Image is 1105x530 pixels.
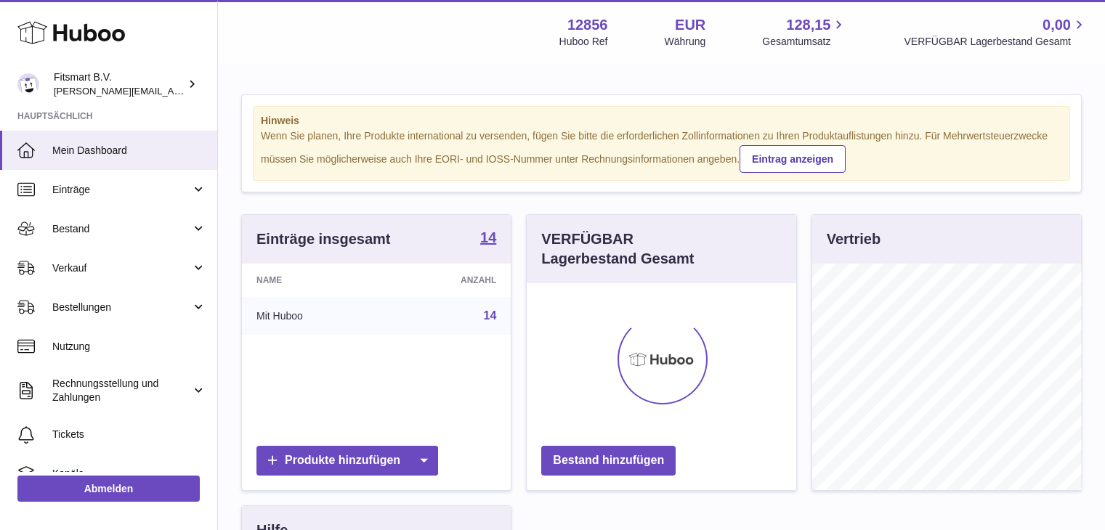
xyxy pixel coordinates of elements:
[541,229,730,269] h3: VERFÜGBAR Lagerbestand Gesamt
[559,35,608,49] div: Huboo Ref
[242,297,386,335] td: Mit Huboo
[480,230,496,248] a: 14
[740,145,846,173] a: Eintrag anzeigen
[52,261,191,275] span: Verkauf
[827,229,881,249] h3: Vertrieb
[386,264,511,297] th: Anzahl
[665,35,706,49] div: Währung
[567,15,608,35] strong: 12856
[52,183,191,197] span: Einträge
[904,35,1088,49] span: VERFÜGBAR Lagerbestand Gesamt
[52,340,206,354] span: Nutzung
[52,377,191,404] span: Rechnungsstellung und Zahlungen
[261,114,1062,128] strong: Hinweis
[17,73,39,95] img: jonathan@leaderoo.com
[52,467,206,481] span: Kanäle
[541,446,676,476] a: Bestand hinzufügen
[675,15,705,35] strong: EUR
[17,476,200,502] a: Abmelden
[256,229,391,249] h3: Einträge insgesamt
[242,264,386,297] th: Name
[54,85,291,97] span: [PERSON_NAME][EMAIL_ADDRESS][DOMAIN_NAME]
[52,222,191,236] span: Bestand
[52,428,206,441] span: Tickets
[762,35,847,49] span: Gesamtumsatz
[52,144,206,158] span: Mein Dashboard
[52,301,191,314] span: Bestellungen
[1043,15,1071,35] span: 0,00
[762,15,847,49] a: 128,15 Gesamtumsatz
[484,309,497,322] a: 14
[904,15,1088,49] a: 0,00 VERFÜGBAR Lagerbestand Gesamt
[54,70,185,98] div: Fitsmart B.V.
[261,129,1062,173] div: Wenn Sie planen, Ihre Produkte international zu versenden, fügen Sie bitte die erforderlichen Zol...
[256,446,438,476] a: Produkte hinzufügen
[480,230,496,245] strong: 14
[786,15,830,35] span: 128,15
